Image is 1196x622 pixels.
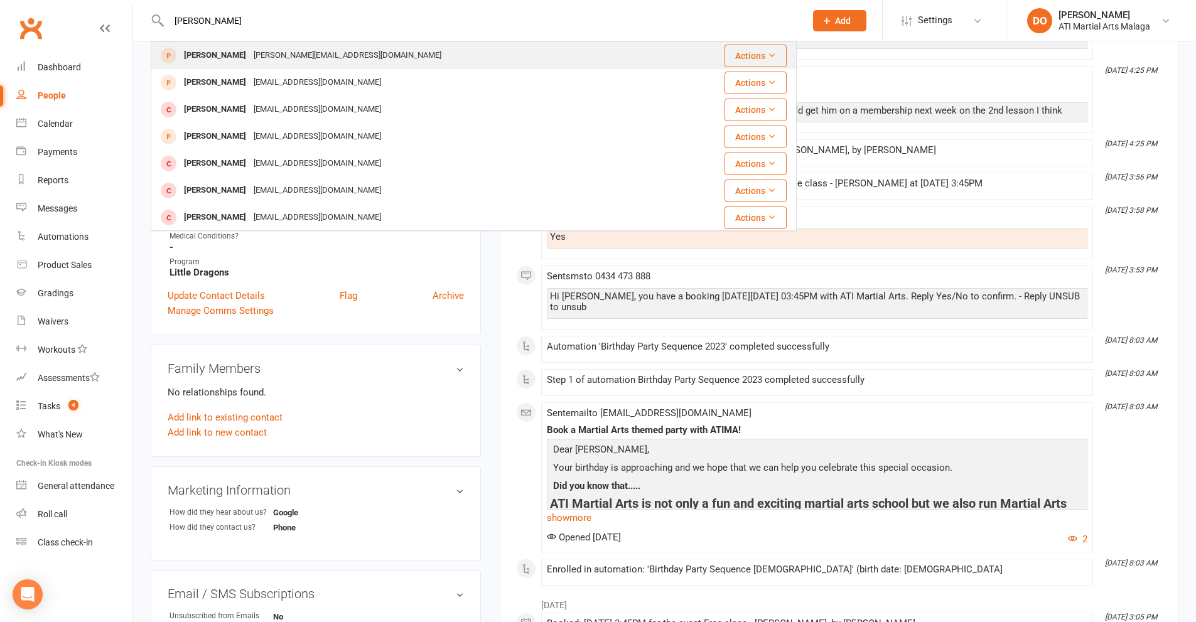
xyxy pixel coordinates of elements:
[550,105,1084,116] div: Dad bought the uniform and rebooked for next week - I could get him on a membership next week on ...
[250,46,445,65] div: [PERSON_NAME][EMAIL_ADDRESS][DOMAIN_NAME]
[1027,8,1052,33] div: DO
[170,267,464,278] strong: Little Dragons
[180,127,250,146] div: [PERSON_NAME]
[550,442,1084,460] p: Dear [PERSON_NAME]
[68,400,78,410] span: 4
[553,462,952,473] span: Your birthday is approaching and we hope that we can help you celebrate this special occasion.
[16,166,132,195] a: Reports
[547,145,1087,156] div: Booked: [DATE] 3:45PM for the event PAID 2nd Class - [PERSON_NAME], by [PERSON_NAME]
[168,303,274,318] a: Manage Comms Settings
[1105,402,1157,411] i: [DATE] 8:03 AM
[433,288,464,303] a: Archive
[38,509,67,519] div: Roll call
[553,480,640,491] b: Did you know that.....
[1105,369,1157,378] i: [DATE] 8:03 AM
[725,206,787,229] button: Actions
[38,175,68,185] div: Reports
[273,612,345,621] strong: No
[16,251,132,279] a: Product Sales
[180,154,250,173] div: [PERSON_NAME]
[547,375,1087,385] div: Step 1 of automation Birthday Party Sequence 2023 completed successfully
[38,537,93,547] div: Class check-in
[180,73,250,92] div: [PERSON_NAME]
[250,100,385,119] div: [EMAIL_ADDRESS][DOMAIN_NAME]
[547,407,752,419] span: Sent email to [EMAIL_ADDRESS][DOMAIN_NAME]
[16,392,132,421] a: Tasks 4
[168,288,265,303] a: Update Contact Details
[170,610,273,622] div: Unsubscribed from Emails
[16,138,132,166] a: Payments
[180,181,250,200] div: [PERSON_NAME]
[16,195,132,223] a: Messages
[16,528,132,557] a: Class kiosk mode
[725,45,787,67] button: Actions
[38,260,92,270] div: Product Sales
[918,6,952,35] span: Settings
[38,373,100,383] div: Assessments
[16,364,132,392] a: Assessments
[1105,559,1157,567] i: [DATE] 8:03 AM
[813,10,866,31] button: Add
[647,444,649,455] span: ,
[16,308,132,336] a: Waivers
[38,401,60,411] div: Tasks
[16,500,132,528] a: Roll call
[16,421,132,449] a: What's New
[16,472,132,500] a: General attendance kiosk mode
[180,46,250,65] div: [PERSON_NAME]
[250,181,385,200] div: [EMAIL_ADDRESS][DOMAIN_NAME]
[1105,173,1157,181] i: [DATE] 3:56 PM
[550,496,1067,525] span: ATI Martial Arts is not only a fun and exciting martial arts school but we also run Martial Arts ...
[547,509,1087,527] a: show more
[38,232,89,242] div: Automations
[547,341,1087,352] div: Automation 'Birthday Party Sequence 2023' completed successfully
[38,147,77,157] div: Payments
[168,385,464,400] p: No relationships found.
[170,522,273,534] div: How did they contact us?
[165,12,797,29] input: Search...
[16,110,132,138] a: Calendar
[170,242,464,253] strong: -
[547,88,1087,99] div: [PERSON_NAME] loved it
[550,291,1084,313] div: Hi [PERSON_NAME], you have a booking [DATE][DATE] 03:45PM with ATI Martial Arts. Reply Yes/No to ...
[170,507,273,518] div: How did they hear about us?
[547,271,650,282] span: Sent sms to 0434 473 888
[168,410,283,425] a: Add link to existing contact
[273,523,345,532] strong: Phone
[725,126,787,148] button: Actions
[38,316,68,326] div: Waivers
[16,223,132,251] a: Automations
[16,53,132,82] a: Dashboard
[1059,9,1150,21] div: [PERSON_NAME]
[547,72,1087,82] div: Note added by [PERSON_NAME]
[16,336,132,364] a: Workouts
[180,100,250,119] div: [PERSON_NAME]
[516,592,1162,612] li: [DATE]
[725,180,787,202] button: Actions
[547,212,1087,222] div: Received SMS reply
[725,99,787,121] button: Actions
[250,73,385,92] div: [EMAIL_ADDRESS][DOMAIN_NAME]
[1105,336,1157,345] i: [DATE] 8:03 AM
[13,579,43,609] div: Open Intercom Messenger
[180,208,250,227] div: [PERSON_NAME]
[1068,532,1087,547] button: 2
[38,90,66,100] div: People
[1105,66,1157,75] i: [DATE] 4:25 PM
[250,154,385,173] div: [EMAIL_ADDRESS][DOMAIN_NAME]
[725,153,787,175] button: Actions
[1105,265,1157,274] i: [DATE] 3:53 PM
[38,203,77,213] div: Messages
[547,425,1087,436] div: Book a Martial Arts themed party with ATIMA!
[38,119,73,129] div: Calendar
[170,256,464,268] div: Program
[38,429,83,439] div: What's New
[547,564,1087,575] div: Enrolled in automation: 'Birthday Party Sequence [DEMOGRAPHIC_DATA]' (birth date: [DEMOGRAPHIC_DATA]
[38,481,114,491] div: General attendance
[547,178,1087,189] div: Booking marked Attended by [PERSON_NAME] for event Free class - [PERSON_NAME] at [DATE] 3:45PM
[1059,21,1150,32] div: ATI Martial Arts Malaga
[38,288,73,298] div: Gradings
[16,82,132,110] a: People
[170,230,464,242] div: Medical Conditions?
[273,508,345,517] strong: Google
